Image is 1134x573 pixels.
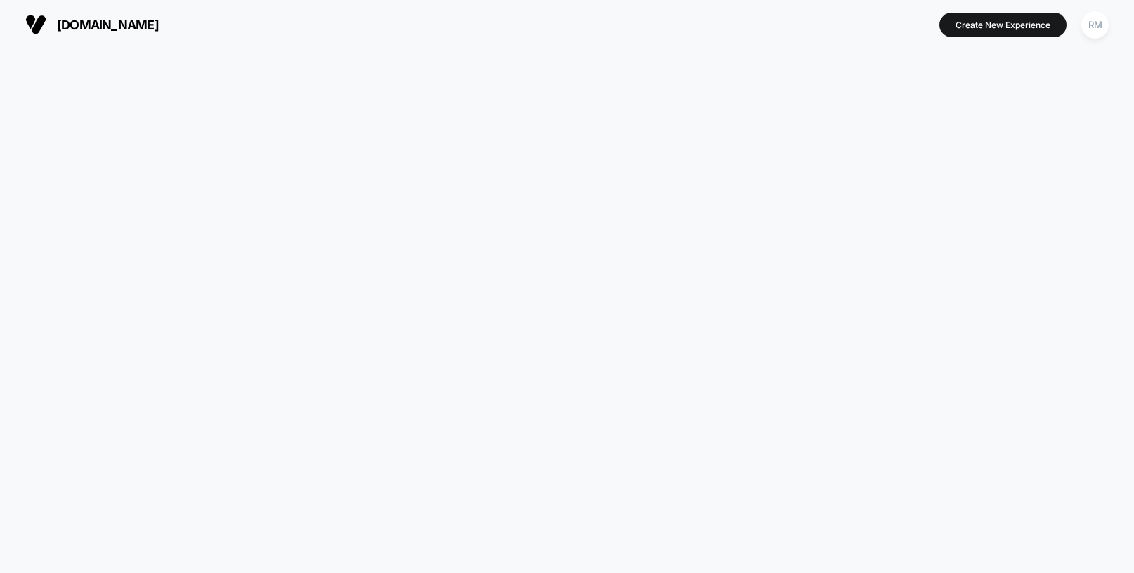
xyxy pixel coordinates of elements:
[939,13,1067,37] button: Create New Experience
[1081,11,1109,39] div: RM
[1077,11,1113,39] button: RM
[21,13,163,36] button: [DOMAIN_NAME]
[25,14,46,35] img: Visually logo
[57,18,159,32] span: [DOMAIN_NAME]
